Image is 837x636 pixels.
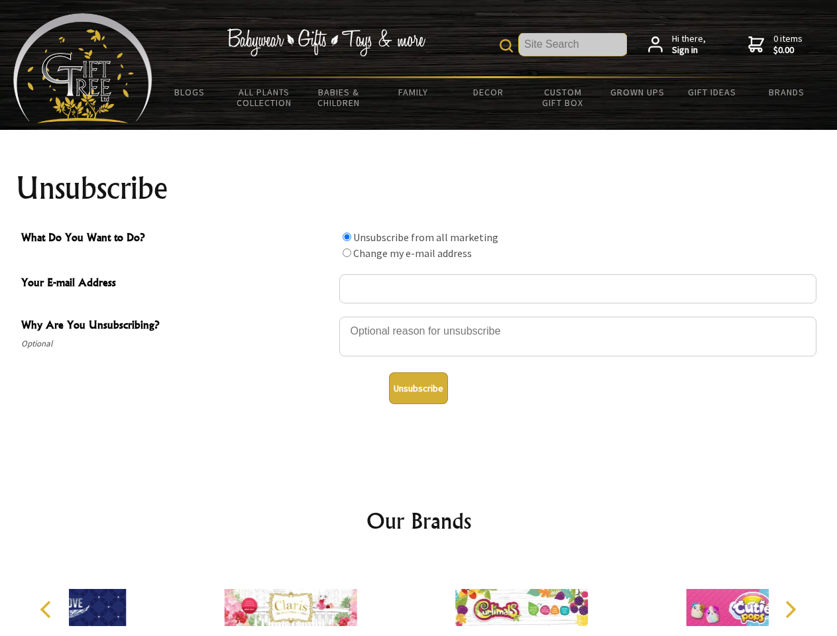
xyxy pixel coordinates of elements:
[227,28,425,56] img: Babywear - Gifts - Toys & more
[33,595,62,624] button: Previous
[526,78,600,117] a: Custom Gift Box
[339,274,816,303] input: Your E-mail Address
[376,78,451,106] a: Family
[672,44,706,56] strong: Sign in
[16,172,822,204] h1: Unsubscribe
[152,78,227,106] a: BLOGS
[339,317,816,356] textarea: Why Are You Unsubscribing?
[21,317,333,336] span: Why Are You Unsubscribing?
[519,33,627,56] input: Site Search
[13,13,152,123] img: Babyware - Gifts - Toys and more...
[21,274,333,293] span: Your E-mail Address
[21,336,333,352] span: Optional
[775,595,805,624] button: Next
[600,78,675,106] a: Grown Ups
[748,33,803,56] a: 0 items$0.00
[343,248,351,257] input: What Do You Want to Do?
[672,33,706,56] span: Hi there,
[675,78,750,106] a: Gift Ideas
[353,246,472,260] label: Change my e-mail address
[750,78,824,106] a: Brands
[773,44,803,56] strong: $0.00
[389,372,448,404] button: Unsubscribe
[353,231,498,244] label: Unsubscribe from all marketing
[21,229,333,248] span: What Do You Want to Do?
[227,78,302,117] a: All Plants Collection
[500,39,513,52] img: product search
[302,78,376,117] a: Babies & Children
[773,32,803,56] span: 0 items
[27,505,811,537] h2: Our Brands
[343,233,351,241] input: What Do You Want to Do?
[648,33,706,56] a: Hi there,Sign in
[451,78,526,106] a: Decor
